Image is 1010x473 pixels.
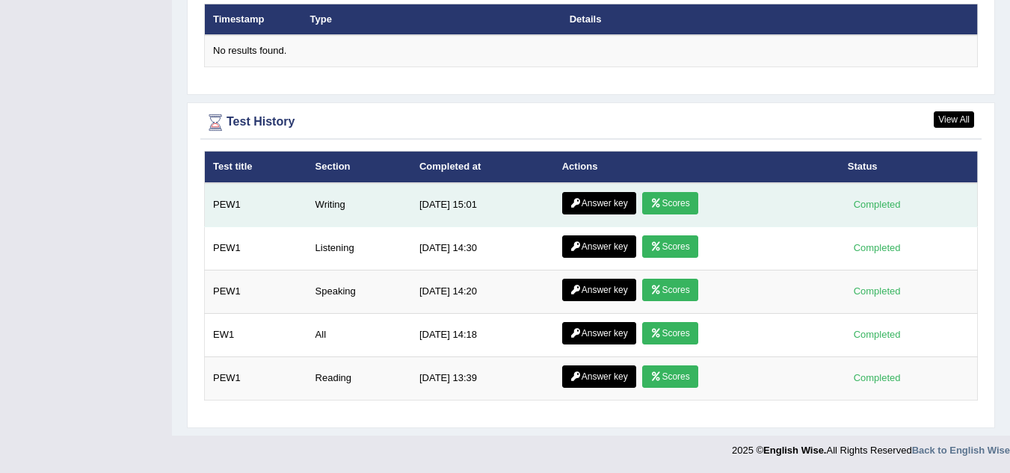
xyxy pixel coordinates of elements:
[205,270,307,313] td: PEW1
[205,356,307,400] td: PEW1
[205,151,307,182] th: Test title
[642,192,698,214] a: Scores
[307,226,411,270] td: Listening
[205,183,307,227] td: PEW1
[411,270,554,313] td: [DATE] 14:20
[411,183,554,227] td: [DATE] 15:01
[411,151,554,182] th: Completed at
[912,445,1010,456] a: Back to English Wise
[848,370,906,386] div: Completed
[302,4,561,35] th: Type
[848,327,906,342] div: Completed
[411,313,554,356] td: [DATE] 14:18
[562,235,636,258] a: Answer key
[562,322,636,344] a: Answer key
[213,44,969,58] div: No results found.
[307,151,411,182] th: Section
[307,183,411,227] td: Writing
[561,4,888,35] th: Details
[642,322,698,344] a: Scores
[411,226,554,270] td: [DATE] 14:30
[840,151,978,182] th: Status
[848,283,906,299] div: Completed
[204,111,978,134] div: Test History
[307,313,411,356] td: All
[562,365,636,388] a: Answer key
[205,313,307,356] td: EW1
[642,365,698,388] a: Scores
[848,240,906,256] div: Completed
[205,226,307,270] td: PEW1
[562,279,636,301] a: Answer key
[934,111,974,128] a: View All
[562,192,636,214] a: Answer key
[411,356,554,400] td: [DATE] 13:39
[205,4,302,35] th: Timestamp
[307,270,411,313] td: Speaking
[642,235,698,258] a: Scores
[848,197,906,212] div: Completed
[732,436,1010,457] div: 2025 © All Rights Reserved
[642,279,698,301] a: Scores
[763,445,826,456] strong: English Wise.
[307,356,411,400] td: Reading
[554,151,840,182] th: Actions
